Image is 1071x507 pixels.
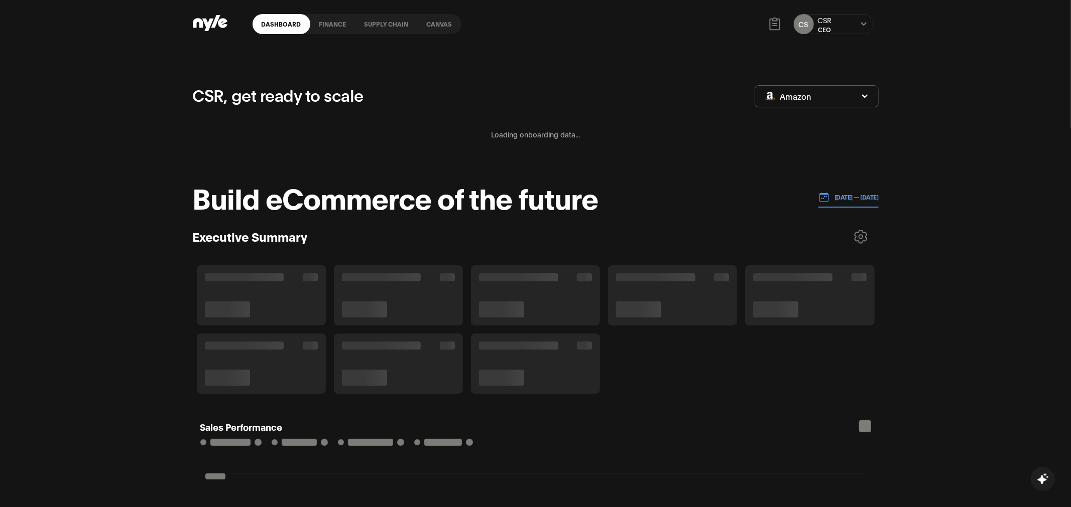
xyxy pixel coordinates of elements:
button: CS [794,14,814,34]
a: Canvas [418,14,461,34]
h1: Sales Performance [200,420,283,434]
span: Amazon [780,91,811,102]
h3: Executive Summary [193,229,308,244]
button: [DATE] — [DATE] [818,187,879,208]
a: Dashboard [253,14,310,34]
div: CEO [818,25,832,34]
p: CSR, get ready to scale [193,83,364,107]
img: Amazon [765,92,775,100]
img: 01.01.24 — 07.01.24 [818,192,829,203]
a: finance [310,14,355,34]
div: Loading onboarding data... [193,117,879,152]
div: CSR [818,15,832,25]
p: [DATE] — [DATE] [829,193,879,202]
a: Supply chain [355,14,418,34]
button: Amazon [755,85,879,107]
h1: Build eCommerce of the future [193,182,599,212]
button: CSRCEO [818,15,832,34]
